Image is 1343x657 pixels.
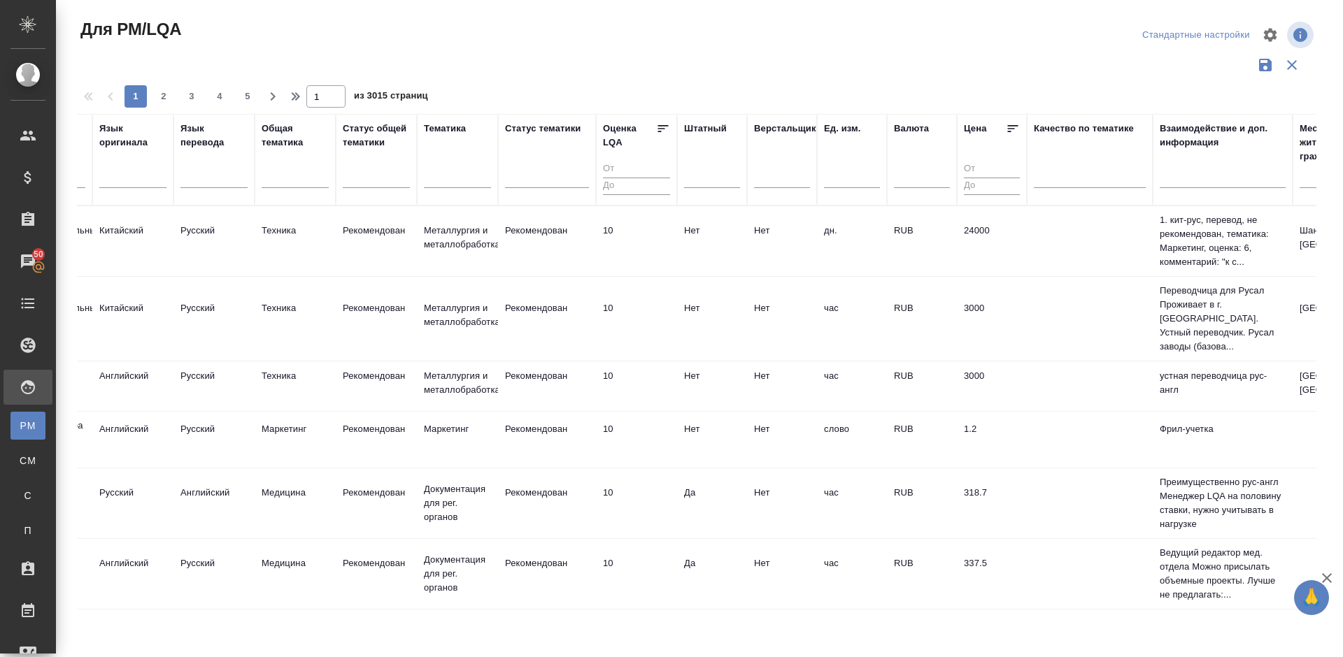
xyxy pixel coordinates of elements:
td: RUB [887,294,957,343]
div: Общая тематика [262,122,329,150]
td: Нет [747,362,817,411]
div: Тематика [424,122,466,136]
div: Качество по тематике [1034,122,1134,136]
td: Нет [747,217,817,266]
td: Да [677,549,747,598]
span: из 3015 страниц [354,87,428,108]
a: PM [10,412,45,440]
div: Статус общей тематики [343,122,410,150]
td: час [817,294,887,343]
td: Китайский [92,294,173,343]
span: 2 [152,89,175,103]
td: Английский [92,415,173,464]
td: час [817,362,887,411]
td: Нет [677,362,747,411]
div: Ед. изм. [824,122,861,136]
div: перевод идеальный/почти идеальный. Ни редактор, ни корректор не нужен [603,486,670,500]
button: 2 [152,85,175,108]
td: Рекомендован [498,217,596,266]
td: Медицина [255,549,336,598]
a: С [10,482,45,510]
input: От [603,161,670,178]
p: устная переводчица рус-англ [1160,369,1286,397]
td: дн. [817,217,887,266]
td: 318.7 [957,479,1027,528]
div: перевод идеальный/почти идеальный. Ни редактор, ни корректор не нужен [603,422,670,436]
span: Для PM/LQA [77,18,181,41]
td: Рекомендован [498,479,596,528]
span: 🙏 [1300,583,1323,612]
p: Фрил-учетка [1160,422,1286,436]
td: Рекомендован [336,362,417,411]
td: 337.5 [957,549,1027,598]
a: П [10,517,45,544]
td: Русский [173,549,255,598]
span: 5 [236,89,259,103]
td: Металлургия и металлобработка [417,217,498,266]
td: Русский [173,415,255,464]
td: Русский [173,217,255,266]
div: Оценка LQA [603,122,656,150]
td: Рекомендован [336,217,417,266]
td: Рекомендован [336,479,417,528]
td: RUB [887,415,957,464]
td: Нет [747,415,817,464]
td: Нет [747,549,817,598]
td: Документация для рег. органов [417,546,498,602]
span: Настроить таблицу [1253,18,1287,52]
span: П [17,524,38,537]
span: PM [17,419,38,433]
button: 4 [208,85,231,108]
span: CM [17,454,38,468]
td: Русский [173,362,255,411]
span: С [17,489,38,503]
td: Маркетинг [417,415,498,464]
td: RUB [887,549,957,598]
p: Преимущественно рус-англ Менеджер LQA на половину ставки, нужно учитывать в нагрузке [1160,475,1286,531]
td: Металлургия и металлобработка [417,294,498,343]
span: Посмотреть информацию [1287,22,1316,48]
td: Рекомендован [336,415,417,464]
td: Нет [747,479,817,528]
button: Сохранить фильтры [1252,52,1279,78]
td: Английский [92,362,173,411]
div: Статус тематики [505,122,581,136]
td: час [817,549,887,598]
td: Русский [173,294,255,343]
div: перевод идеальный/почти идеальный. Ни редактор, ни корректор не нужен [603,224,670,238]
div: Цена [964,122,987,136]
td: Рекомендован [498,415,596,464]
p: Ведущий редактор мед. отдела Можно присылать объемные проекты. Лучше не предлагать:... [1160,546,1286,602]
td: 3000 [957,362,1027,411]
button: 3 [180,85,203,108]
div: Взаимодействие и доп. информация [1160,122,1286,150]
td: Китайский [92,217,173,266]
div: Язык перевода [180,122,248,150]
td: Документация для рег. органов [417,475,498,531]
td: 24000 [957,217,1027,266]
td: RUB [887,479,957,528]
td: Нет [677,415,747,464]
td: Английский [92,549,173,598]
div: Штатный [684,122,727,136]
td: Техника [255,362,336,411]
td: Рекомендован [498,549,596,598]
span: 3 [180,89,203,103]
input: От [964,161,1020,178]
div: Язык оригинала [99,122,166,150]
td: Рекомендован [336,549,417,598]
td: Рекомендован [336,294,417,343]
div: перевод идеальный/почти идеальный. Ни редактор, ни корректор не нужен [603,301,670,315]
td: 1.2 [957,415,1027,464]
td: Маркетинг [255,415,336,464]
div: Валюта [894,122,929,136]
td: Техника [255,217,336,266]
td: Да [677,479,747,528]
span: 50 [25,247,52,261]
p: 1. кит-рус, перевод, не рекомендован, тематика: Маркетинг, оценка: 6, комментарий: "к с... [1160,213,1286,269]
td: Русский [92,479,173,528]
span: 4 [208,89,231,103]
td: Медицина [255,479,336,528]
input: До [603,178,670,195]
td: Нет [747,294,817,343]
